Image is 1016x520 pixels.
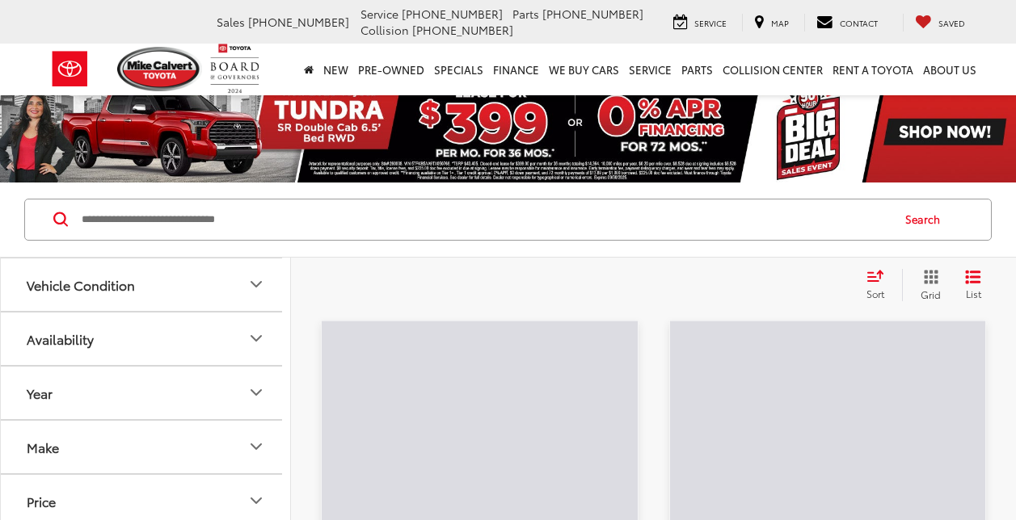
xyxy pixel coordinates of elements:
a: WE BUY CARS [544,44,624,95]
a: About Us [918,44,981,95]
div: Price [27,493,56,509]
a: Service [661,14,739,31]
a: Collision Center [718,44,828,95]
a: Home [299,44,318,95]
span: Parts [512,6,539,22]
span: Sort [866,287,884,300]
span: [PHONE_NUMBER] [248,14,349,30]
span: Saved [938,17,965,29]
button: Vehicle ConditionVehicle Condition [1,258,292,311]
button: AvailabilityAvailability [1,312,292,365]
span: Grid [921,287,941,301]
div: Availability [27,331,94,346]
button: Grid View [902,269,953,301]
a: Map [742,14,801,31]
a: Rent a Toyota [828,44,918,95]
button: List View [953,269,993,301]
div: Vehicle Condition [247,275,266,294]
button: YearYear [1,367,292,419]
button: Select sort value [858,269,902,301]
span: Sales [217,14,245,30]
span: Collision [360,22,409,38]
a: Parts [677,44,718,95]
div: Make [27,439,59,455]
a: My Saved Vehicles [903,14,977,31]
div: Make [247,437,266,456]
span: List [965,287,981,300]
img: Toyota [40,43,100,95]
span: Service [694,17,727,29]
button: Search [890,199,963,240]
input: Search by Make, Model, or Keyword [80,200,890,239]
div: Year [247,383,266,402]
div: Year [27,385,53,400]
a: Contact [804,14,890,31]
img: Mike Calvert Toyota [117,47,203,91]
span: Map [771,17,789,29]
a: Specials [429,44,488,95]
div: Availability [247,329,266,348]
div: Price [247,491,266,510]
a: Finance [488,44,544,95]
a: Pre-Owned [353,44,429,95]
a: New [318,44,353,95]
div: Vehicle Condition [27,277,135,292]
span: [PHONE_NUMBER] [542,6,643,22]
span: [PHONE_NUMBER] [412,22,513,38]
a: Service [624,44,677,95]
button: MakeMake [1,421,292,473]
span: [PHONE_NUMBER] [402,6,503,22]
span: Service [360,6,398,22]
span: Contact [840,17,878,29]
